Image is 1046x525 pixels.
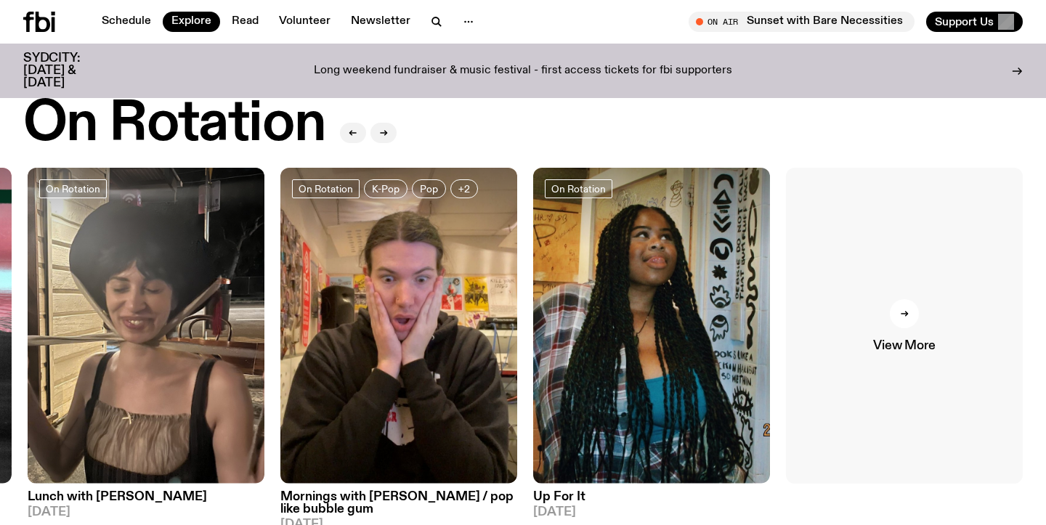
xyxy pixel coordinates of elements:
span: Pop [420,183,438,194]
a: On Rotation [292,179,360,198]
a: Newsletter [342,12,419,32]
a: Volunteer [270,12,339,32]
button: On AirSunset with Bare Necessities [689,12,915,32]
img: A picture of Jim in the fbi.radio studio, with their hands against their cheeks and a surprised e... [280,168,517,484]
span: View More [873,340,935,352]
h3: Lunch with [PERSON_NAME] [28,491,264,503]
a: Pop [412,179,446,198]
h3: SYDCITY: [DATE] & [DATE] [23,52,116,89]
a: View More [786,168,1023,484]
span: On Rotation [46,183,100,194]
h3: Up For It [533,491,770,503]
a: Lunch with [PERSON_NAME][DATE] [28,484,264,518]
a: Up For It[DATE] [533,484,770,518]
p: Long weekend fundraiser & music festival - first access tickets for fbi supporters [314,65,732,78]
span: On Rotation [299,183,353,194]
a: K-Pop [364,179,408,198]
button: +2 [450,179,478,198]
a: On Rotation [39,179,107,198]
span: K-Pop [372,183,400,194]
span: [DATE] [28,506,264,518]
button: Support Us [926,12,1023,32]
h3: Mornings with [PERSON_NAME] / pop like bubble gum [280,491,517,516]
img: Ify - a Brown Skin girl with black braided twists, looking up to the side with her tongue stickin... [533,168,770,484]
a: On Rotation [545,179,612,198]
span: On Rotation [551,183,606,194]
span: Support Us [935,15,994,28]
a: Read [223,12,267,32]
a: Schedule [93,12,160,32]
h2: On Rotation [23,97,325,152]
span: [DATE] [533,506,770,518]
span: +2 [458,183,470,194]
a: Explore [163,12,220,32]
